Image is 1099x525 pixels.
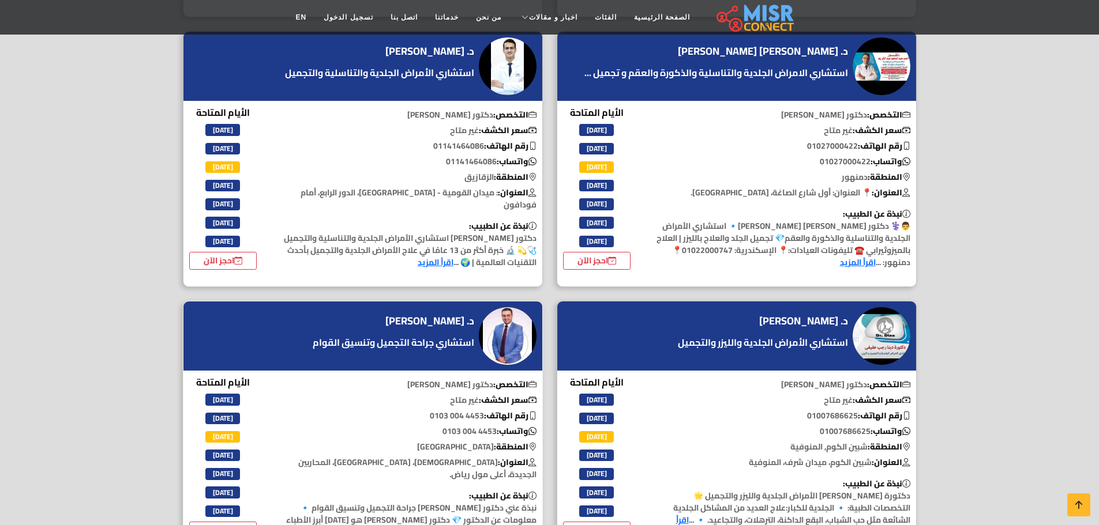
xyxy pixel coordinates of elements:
h4: د. [PERSON_NAME] [385,45,474,58]
span: [DATE] [205,413,240,424]
p: 01007686625 [650,410,916,422]
b: المنطقة: [494,169,537,184]
p: 👨⚕️ دكتور [PERSON_NAME] [PERSON_NAME]🔹 استشاري الأمراض الجلدية والتناسلية والذكورة والعقم💎 تجميل ... [650,208,916,269]
span: [DATE] [205,505,240,517]
span: [DATE] [579,431,614,443]
a: استشاري الأمراض الجلدية والليزر والتجميل [675,335,851,349]
span: [DATE] [205,217,240,228]
b: سعر الكشف: [479,392,537,407]
a: استشاري الأمراض الجلدية والتناسلية والتجميل [282,66,477,80]
a: تسجيل الدخول [315,6,381,28]
img: د. دينا رجب [853,307,910,365]
a: خدماتنا [426,6,467,28]
b: التخصص: [867,377,910,392]
p: غير متاح [650,124,916,137]
h4: د. [PERSON_NAME] [385,315,474,327]
b: رقم الهاتف: [484,408,537,423]
b: سعر الكشف: [853,123,910,138]
p: : ميدان القومية - [GEOGRAPHIC_DATA]، الدور الرابع، أمام فودافون [276,187,542,211]
p: دكتور [PERSON_NAME] [650,109,916,121]
p: [GEOGRAPHIC_DATA] [276,441,542,453]
span: [DATE] [205,198,240,210]
span: [DATE] [579,124,614,135]
span: [DATE] [579,450,614,461]
span: [DATE] [205,143,240,154]
p: غير متاح [650,394,916,406]
div: الأيام المتاحة [563,105,631,270]
span: [DATE] [205,124,240,135]
b: رقم الهاتف: [858,138,910,153]
img: د. محمد الجلالي [479,37,537,95]
h4: د. [PERSON_NAME] [PERSON_NAME] [678,45,848,58]
p: دمنهور [650,171,916,183]
span: [DATE] [205,431,240,443]
b: المنطقة: [868,439,910,454]
b: العنوان: [498,455,537,470]
p: شبين الكوم، ميدان شرف، المنوفية [650,456,916,469]
p: شبين الكوم, المنوفية [650,441,916,453]
b: المنطقة: [868,169,910,184]
span: [DATE] [579,468,614,479]
a: استشاري جراحة التجميل وتنسيق القوام [310,335,477,349]
p: 01141464086 [276,156,542,168]
a: احجز الآن [189,252,257,270]
span: [DATE] [205,161,240,173]
h4: د. [PERSON_NAME] [759,315,848,327]
b: نبذة عن الطبيب: [469,488,537,503]
span: [DATE] [579,394,614,405]
span: [DATE] [579,413,614,424]
p: دكتور [PERSON_NAME] [276,109,542,121]
a: من نحن [467,6,510,28]
div: الأيام المتاحة [189,105,257,270]
span: [DATE] [579,161,614,173]
b: رقم الهاتف: [858,408,910,423]
img: main.misr_connect [717,3,794,32]
p: 01027000422 [650,140,916,152]
span: [DATE] [579,505,614,517]
p: دكتور [PERSON_NAME] استشاري الأمراض الجلدية والتناسلية والتجميل 🩺💫 🔬 خبرة أكثر من 13 عامًا في علا... [276,220,542,269]
b: نبذة عن الطبيب: [843,206,910,221]
b: التخصص: [493,377,537,392]
span: [DATE] [579,198,614,210]
a: الصفحة الرئيسية [625,6,699,28]
span: [DATE] [579,180,614,191]
b: رقم الهاتف: [484,138,537,153]
p: غير متاح [276,394,542,406]
p: دكتور [PERSON_NAME] [276,379,542,391]
span: [DATE] [205,468,240,479]
p: 📍 العنوان: أول شارع الصاغة، [GEOGRAPHIC_DATA]. [650,187,916,199]
p: ‎0103 004 4453 [276,410,542,422]
img: د. أحمد عبد المنعم عبد الكريم [853,37,910,95]
b: العنوان: [872,455,910,470]
a: اتصل بنا [382,6,426,28]
b: نبذة عن الطبيب: [843,476,910,491]
span: اخبار و مقالات [529,12,577,22]
p: 01007686625 [650,425,916,437]
b: العنوان: [498,185,537,200]
b: التخصص: [493,107,537,122]
p: 01141464086 [276,140,542,152]
span: [DATE] [205,486,240,498]
b: سعر الكشف: [853,392,910,407]
a: د. [PERSON_NAME] [759,312,851,330]
p: دكتور [PERSON_NAME] [650,379,916,391]
span: [DATE] [579,236,614,247]
span: [DATE] [205,394,240,405]
a: EN [287,6,316,28]
a: د. [PERSON_NAME] [385,312,477,330]
a: اقرأ المزيد [418,255,453,270]
a: احجز الآن [563,252,631,270]
a: د. [PERSON_NAME] [385,43,477,60]
b: واتساب: [871,154,910,169]
span: [DATE] [579,217,614,228]
span: [DATE] [579,486,614,498]
img: د. شريف حموده يوسف [479,307,537,365]
span: [DATE] [205,450,240,461]
a: استشاري الامراض الجلدية والتناسلية والذكورة والعقم و تجميل ... [582,66,851,80]
b: واتساب: [497,424,537,439]
p: [DEMOGRAPHIC_DATA]، [GEOGRAPHIC_DATA]، المحاربين الجديدة، أعلى مول رياض. [276,456,542,481]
